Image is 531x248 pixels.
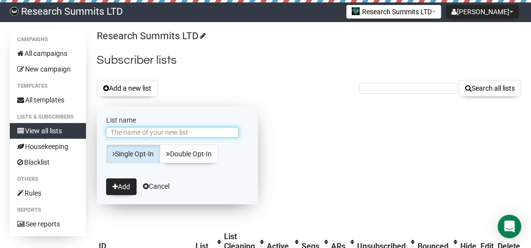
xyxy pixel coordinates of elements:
div: Open Intercom Messenger [498,215,521,238]
button: [PERSON_NAME] [446,5,519,19]
button: Research Summits LTD [346,5,441,19]
input: The name of your new list [106,127,239,138]
a: Blacklist [10,154,86,170]
img: 2.jpg [352,7,360,15]
a: Rules [10,185,86,201]
img: bccbfd5974049ef095ce3c15df0eef5a [10,7,19,16]
a: Research Summits LTD [97,30,204,42]
li: Templates [10,80,86,92]
button: Search all lists [459,80,521,97]
label: List name [106,116,249,124]
a: Cancel [143,182,169,190]
a: Double Opt-In [160,145,218,163]
a: Single Opt-In [106,145,160,163]
a: New campaign [10,61,86,77]
h2: Subscriber lists [97,51,521,69]
button: Add [106,178,137,195]
a: All campaigns [10,46,86,61]
a: Housekeeping [10,139,86,154]
a: View all lists [10,123,86,139]
li: Reports [10,204,86,216]
li: Campaigns [10,34,86,46]
a: See reports [10,216,86,232]
li: Others [10,174,86,185]
li: Lists & subscribers [10,111,86,123]
button: Add a new list [97,80,158,97]
a: All templates [10,92,86,108]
